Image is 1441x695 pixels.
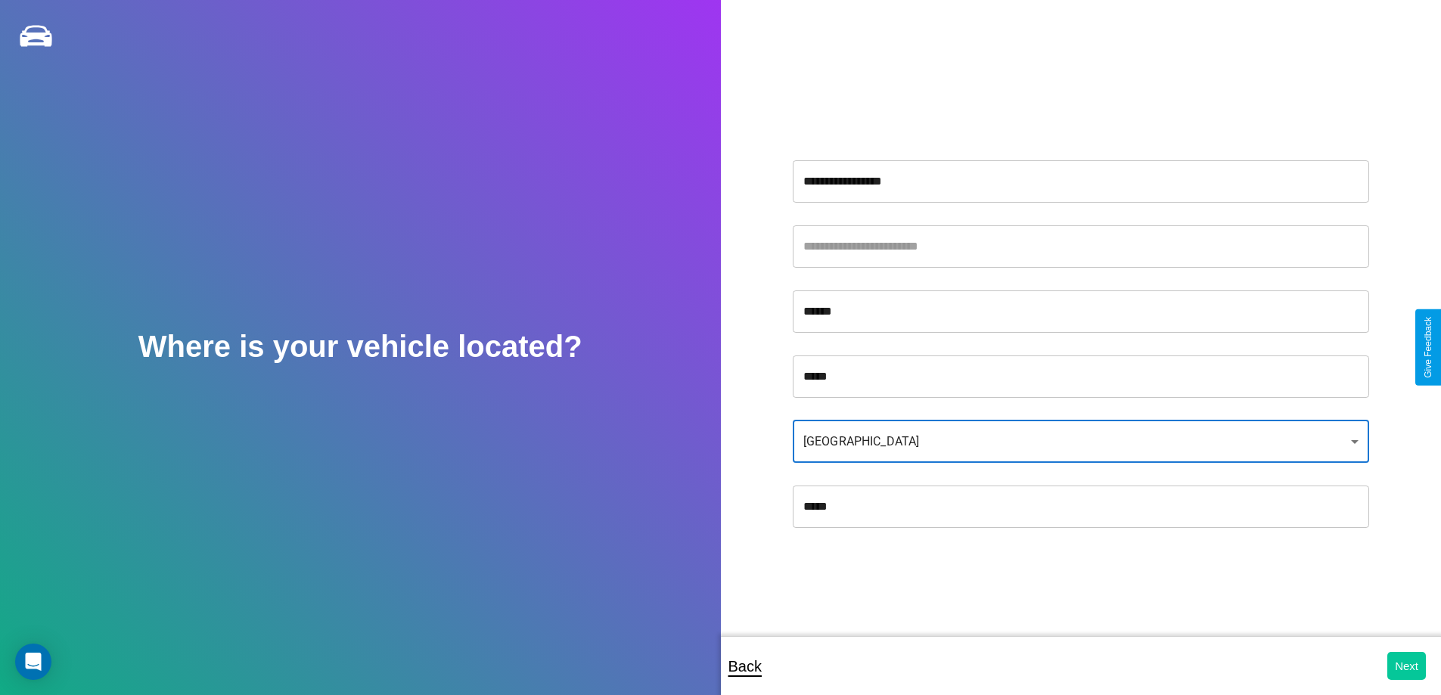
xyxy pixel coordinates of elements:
[15,644,51,680] div: Open Intercom Messenger
[1423,317,1433,378] div: Give Feedback
[728,653,762,680] p: Back
[793,420,1369,463] div: [GEOGRAPHIC_DATA]
[1387,652,1426,680] button: Next
[138,330,582,364] h2: Where is your vehicle located?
